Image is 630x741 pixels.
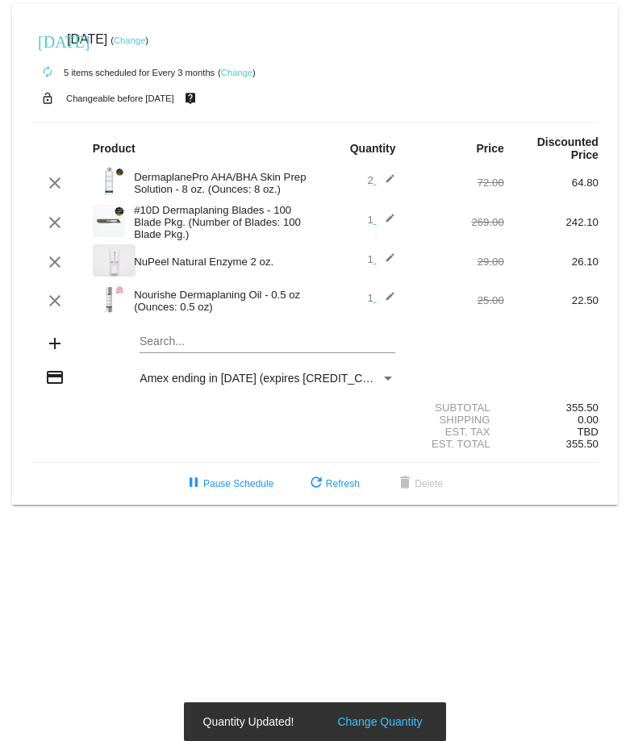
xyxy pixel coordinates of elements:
[367,174,395,186] span: 2
[203,714,428,730] simple-snack-bar: Quantity Updated!
[93,142,136,155] strong: Product
[111,35,148,45] small: ( )
[45,334,65,353] mat-icon: add
[307,478,360,489] span: Refresh
[126,256,315,268] div: NuPeel Natural Enzyme 2 oz.
[93,244,136,277] img: RenoPhotographer_%C2%A9MarcelloRostagni2018_HeadshotPhotographyReno_IMG_0584.jpg
[410,402,504,414] div: Subtotal
[504,216,599,228] div: 242.10
[367,214,395,226] span: 1
[31,68,215,77] small: 5 items scheduled for Every 3 months
[66,94,174,103] small: Changeable before [DATE]
[218,68,256,77] small: ( )
[504,256,599,268] div: 26.10
[38,88,57,109] mat-icon: lock_open
[376,213,395,232] mat-icon: edit
[181,88,200,109] mat-icon: live_help
[410,177,504,189] div: 72.00
[93,283,125,315] img: 5.png
[45,213,65,232] mat-icon: clear
[171,469,286,498] button: Pause Schedule
[395,478,443,489] span: Delete
[376,252,395,272] mat-icon: edit
[410,294,504,306] div: 25.00
[376,291,395,310] mat-icon: edit
[350,142,396,155] strong: Quantity
[294,469,373,498] button: Refresh
[307,474,326,493] mat-icon: refresh
[140,372,395,385] mat-select: Payment Method
[410,438,504,450] div: Est. Total
[332,714,427,730] button: Change Quantity
[395,474,415,493] mat-icon: delete
[45,291,65,310] mat-icon: clear
[376,173,395,193] mat-icon: edit
[410,426,504,438] div: Est. Tax
[140,372,428,385] span: Amex ending in [DATE] (expires [CREDIT_CARD_DATA])
[221,68,252,77] a: Change
[184,474,203,493] mat-icon: pause
[45,368,65,387] mat-icon: credit_card
[382,469,456,498] button: Delete
[578,426,599,438] span: TBD
[410,216,504,228] div: 269.00
[504,294,599,306] div: 22.50
[504,402,599,414] div: 355.50
[367,292,395,304] span: 1
[410,256,504,268] div: 29.00
[184,478,273,489] span: Pause Schedule
[93,165,125,198] img: Cart-Images-24.png
[504,177,599,189] div: 64.80
[126,289,315,313] div: Nourishe Dermaplaning Oil - 0.5 oz (Ounces: 0.5 oz)
[537,135,599,161] strong: Discounted Price
[566,438,599,450] span: 355.50
[367,253,395,265] span: 1
[38,63,57,82] mat-icon: autorenew
[45,173,65,193] mat-icon: clear
[114,35,145,45] a: Change
[477,142,504,155] strong: Price
[38,31,57,50] mat-icon: [DATE]
[126,204,315,240] div: #10D Dermaplaning Blades - 100 Blade Pkg. (Number of Blades: 100 Blade Pkg.)
[578,414,599,426] span: 0.00
[93,205,125,237] img: Cart-Images-32.png
[140,335,395,348] input: Search...
[126,171,315,195] div: DermaplanePro AHA/BHA Skin Prep Solution - 8 oz. (Ounces: 8 oz.)
[410,414,504,426] div: Shipping
[45,252,65,272] mat-icon: clear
